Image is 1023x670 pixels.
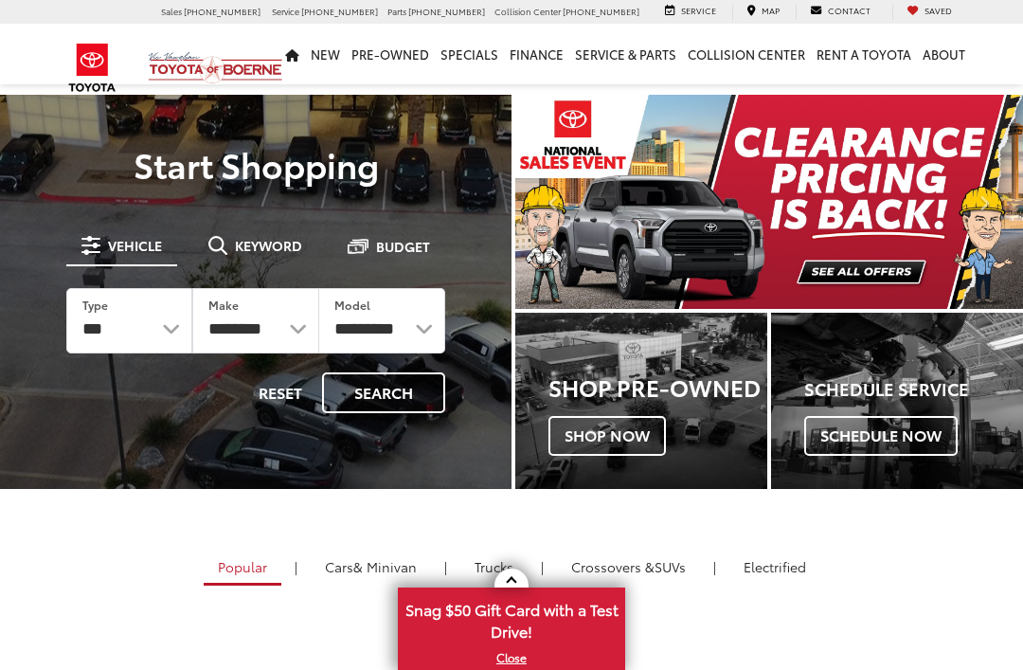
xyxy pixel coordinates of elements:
div: carousel slide number 1 of 2 [515,95,1023,309]
a: Contact [796,5,885,20]
span: Schedule Now [804,416,958,456]
a: Trucks [460,551,528,583]
span: Map [762,4,780,16]
li: | [709,557,721,576]
span: Shop Now [548,416,666,456]
label: Model [334,297,370,313]
span: Parts [387,5,406,17]
button: Click to view next picture. [947,133,1023,271]
div: Toyota [515,313,767,489]
span: Budget [376,240,430,253]
a: Map [732,5,794,20]
li: | [440,557,452,576]
h4: Schedule Service [804,380,1023,399]
a: Service [651,5,730,20]
span: Sales [161,5,182,17]
section: Carousel section with vehicle pictures - may contain disclaimers. [515,95,1023,309]
p: Start Shopping [40,145,472,183]
button: Search [322,372,445,413]
a: Popular [204,551,281,586]
span: Crossovers & [571,557,655,576]
a: New [305,24,346,84]
span: Service [272,5,299,17]
span: Service [681,4,716,16]
span: Snag $50 Gift Card with a Test Drive! [400,589,623,647]
a: Pre-Owned [346,24,435,84]
a: SUVs [557,551,700,583]
a: My Saved Vehicles [892,5,966,20]
a: Rent a Toyota [811,24,917,84]
span: [PHONE_NUMBER] [301,5,378,17]
li: | [536,557,548,576]
a: Cars [311,551,431,583]
span: Saved [924,4,952,16]
a: Specials [435,24,504,84]
a: Service & Parts: Opens in a new tab [569,24,682,84]
button: Reset [242,372,318,413]
span: Vehicle [108,239,162,252]
a: Collision Center [682,24,811,84]
img: Vic Vaughan Toyota of Boerne [148,51,283,84]
h3: Shop Pre-Owned [548,374,767,399]
a: About [917,24,971,84]
a: Schedule Service Schedule Now [771,313,1023,489]
span: Collision Center [494,5,561,17]
div: Toyota [771,313,1023,489]
img: Clearance Pricing Is Back [515,95,1023,309]
span: [PHONE_NUMBER] [408,5,485,17]
span: [PHONE_NUMBER] [563,5,639,17]
span: [PHONE_NUMBER] [184,5,260,17]
span: Contact [828,4,870,16]
label: Type [82,297,108,313]
li: | [290,557,302,576]
a: Finance [504,24,569,84]
a: Electrified [729,551,820,583]
img: Toyota [57,37,128,99]
button: Click to view previous picture. [515,133,591,271]
span: & Minivan [353,557,417,576]
a: Home [279,24,305,84]
a: Shop Pre-Owned Shop Now [515,313,767,489]
label: Make [208,297,239,313]
span: Keyword [235,239,302,252]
